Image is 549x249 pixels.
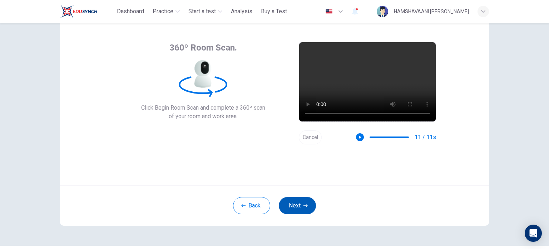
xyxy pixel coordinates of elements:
a: ELTC logo [60,4,114,19]
span: Click Begin Room Scan and complete a 360º scan [141,104,265,112]
button: Practice [150,5,183,18]
span: Analysis [231,7,252,16]
span: of your room and work area. [141,112,265,121]
span: Start a test [188,7,216,16]
button: Back [233,197,270,214]
span: Practice [153,7,173,16]
img: ELTC logo [60,4,98,19]
span: Buy a Test [261,7,287,16]
button: Next [279,197,316,214]
div: HAMSHAVAANI [PERSON_NAME] [394,7,469,16]
img: en [325,9,333,14]
span: Dashboard [117,7,144,16]
div: Open Intercom Messenger [525,225,542,242]
button: Analysis [228,5,255,18]
span: 360º Room Scan. [169,42,237,53]
button: Start a test [186,5,225,18]
button: Cancel [299,130,322,144]
span: 11 / 11s [415,133,436,142]
button: Dashboard [114,5,147,18]
img: Profile picture [377,6,388,17]
button: Buy a Test [258,5,290,18]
